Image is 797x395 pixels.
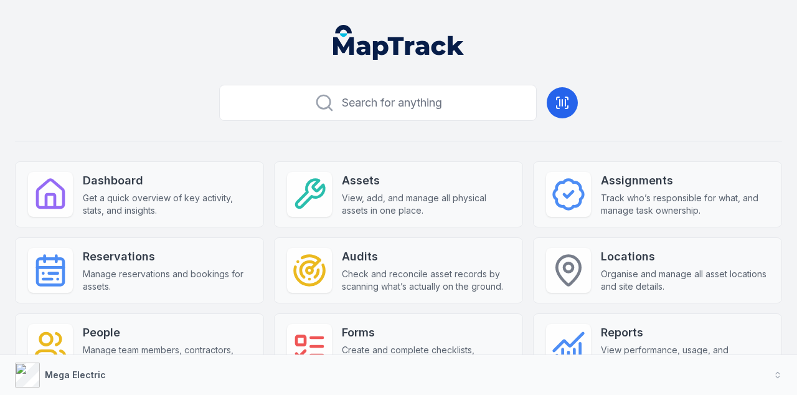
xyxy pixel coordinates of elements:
strong: Dashboard [83,172,251,189]
strong: Locations [601,248,769,265]
span: Create and complete checklists, inspections, and custom forms. [342,344,510,369]
a: AssetsView, add, and manage all physical assets in one place. [274,161,523,227]
span: Get a quick overview of key activity, stats, and insights. [83,192,251,217]
a: FormsCreate and complete checklists, inspections, and custom forms. [274,313,523,379]
strong: Mega Electric [45,369,106,380]
strong: Assignments [601,172,769,189]
a: LocationsOrganise and manage all asset locations and site details. [533,237,782,303]
strong: Forms [342,324,510,341]
strong: Audits [342,248,510,265]
a: PeopleManage team members, contractors, and personnel access. [15,313,264,379]
a: ReportsView performance, usage, and compliance reports. [533,313,782,379]
span: Track who’s responsible for what, and manage task ownership. [601,192,769,217]
a: AssignmentsTrack who’s responsible for what, and manage task ownership. [533,161,782,227]
span: View, add, and manage all physical assets in one place. [342,192,510,217]
a: ReservationsManage reservations and bookings for assets. [15,237,264,303]
a: DashboardGet a quick overview of key activity, stats, and insights. [15,161,264,227]
span: Manage team members, contractors, and personnel access. [83,344,251,369]
a: AuditsCheck and reconcile asset records by scanning what’s actually on the ground. [274,237,523,303]
strong: People [83,324,251,341]
nav: Global [313,25,484,60]
strong: Assets [342,172,510,189]
span: Manage reservations and bookings for assets. [83,268,251,293]
span: View performance, usage, and compliance reports. [601,344,769,369]
span: Check and reconcile asset records by scanning what’s actually on the ground. [342,268,510,293]
span: Search for anything [342,94,442,112]
span: Organise and manage all asset locations and site details. [601,268,769,293]
strong: Reports [601,324,769,341]
button: Search for anything [219,85,537,121]
strong: Reservations [83,248,251,265]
